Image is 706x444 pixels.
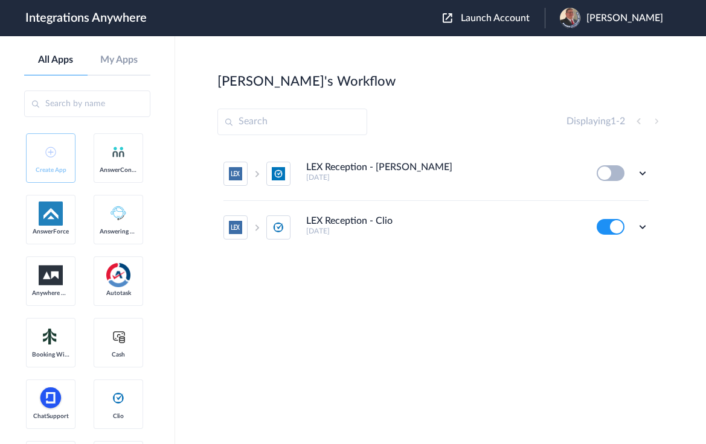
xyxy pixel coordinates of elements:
[106,201,130,226] img: Answering_service.png
[306,162,452,173] h4: LEX Reception - [PERSON_NAME]
[306,173,580,182] h5: [DATE]
[32,290,69,297] span: Anywhere Works
[39,201,63,226] img: af-app-logo.svg
[100,290,137,297] span: Autotask
[32,228,69,235] span: AnswerForce
[106,263,130,287] img: autotask.png
[566,116,625,127] h4: Displaying -
[45,147,56,157] img: add-icon.svg
[100,228,137,235] span: Answering Service
[24,54,88,66] a: All Apps
[100,351,137,358] span: Cash
[620,116,625,126] span: 2
[100,166,137,174] span: AnswerConnect
[586,13,663,24] span: [PERSON_NAME]
[111,329,126,344] img: cash-logo.svg
[306,215,393,227] h4: LEX Reception - Clio
[32,166,69,174] span: Create App
[461,13,530,23] span: Launch Account
[611,116,616,126] span: 1
[32,351,69,358] span: Booking Widget
[39,386,63,410] img: chatsupport-icon.svg
[560,8,580,28] img: jason-pledge-people.PNG
[111,145,126,159] img: answerconnect-logo.svg
[25,11,147,25] h1: Integrations Anywhere
[306,227,580,235] h5: [DATE]
[111,391,126,405] img: clio-logo.svg
[32,413,69,420] span: ChatSupport
[443,13,545,24] button: Launch Account
[39,265,63,285] img: aww.png
[217,74,396,89] h2: [PERSON_NAME]'s Workflow
[217,109,367,135] input: Search
[88,54,151,66] a: My Apps
[443,13,452,23] img: launch-acct-icon.svg
[24,90,150,117] input: Search by name
[100,413,137,420] span: Clio
[39,326,63,347] img: Setmore_Logo.svg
